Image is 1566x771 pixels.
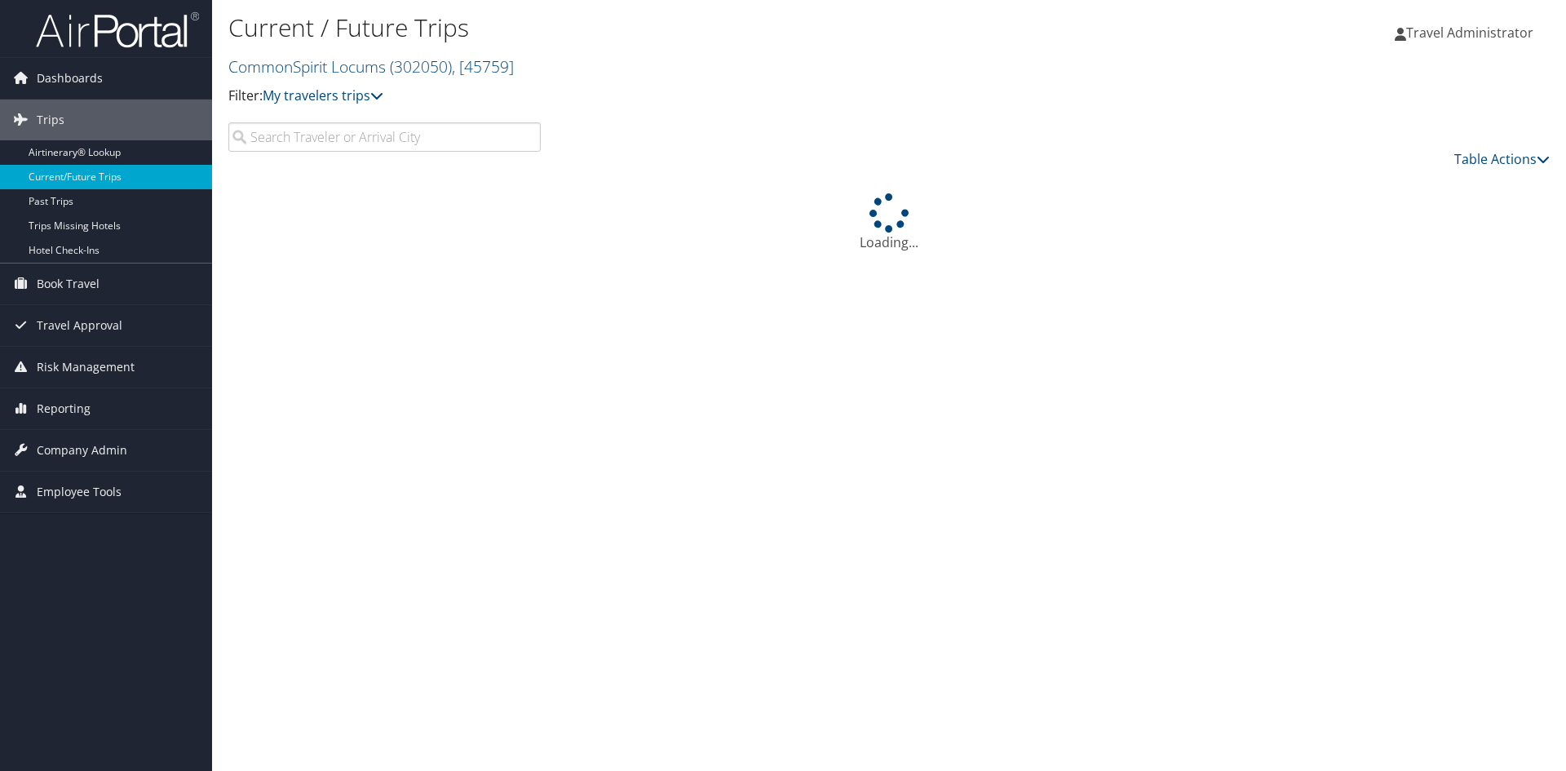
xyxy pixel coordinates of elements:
[263,86,383,104] a: My travelers trips
[37,100,64,140] span: Trips
[37,388,91,429] span: Reporting
[228,193,1550,252] div: Loading...
[37,347,135,388] span: Risk Management
[37,264,100,304] span: Book Travel
[1406,24,1533,42] span: Travel Administrator
[37,58,103,99] span: Dashboards
[37,472,122,512] span: Employee Tools
[37,305,122,346] span: Travel Approval
[1395,8,1550,57] a: Travel Administrator
[37,430,127,471] span: Company Admin
[228,122,541,152] input: Search Traveler or Arrival City
[228,55,514,78] a: CommonSpirit Locums
[452,55,514,78] span: , [ 45759 ]
[390,55,452,78] span: ( 302050 )
[1454,150,1550,168] a: Table Actions
[36,11,199,49] img: airportal-logo.png
[228,86,1109,107] p: Filter:
[228,11,1109,45] h1: Current / Future Trips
